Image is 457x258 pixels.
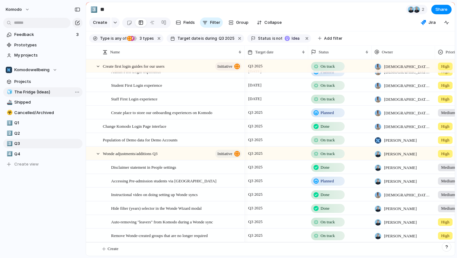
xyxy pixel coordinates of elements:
[6,120,12,126] button: 1️⃣
[314,34,346,43] button: Add filter
[138,36,143,41] span: 3
[247,163,264,171] span: Q3 2025
[321,63,335,70] span: On track
[215,150,242,158] button: initiative
[111,191,198,198] span: Instructional video on doing setting up Wonde syncs
[103,62,164,70] span: Create first login guides for our users
[7,99,11,106] div: 🚢
[7,88,11,96] div: 🧊
[111,81,162,89] span: Student First Login experience
[319,49,329,55] span: Status
[7,150,11,158] div: 4️⃣
[111,204,202,212] span: Hide filter (years) selector in the Wonde Wizard modal
[177,36,200,41] span: Target date
[183,19,195,26] span: Fields
[258,36,271,41] span: Status
[6,140,12,147] button: 3️⃣
[3,139,83,148] a: 3️⃣Q3
[103,136,177,143] span: Population of Demo data for Demo Accounts
[321,192,329,198] span: Done
[384,83,432,89] span: [DEMOGRAPHIC_DATA][PERSON_NAME]
[321,205,329,212] span: Done
[3,118,83,128] a: 1️⃣Q1
[384,137,417,144] span: [PERSON_NAME]
[6,130,12,137] button: 2️⃣
[236,19,248,26] span: Group
[14,89,80,95] span: The Fridge (Ideas)
[321,123,329,130] span: Done
[321,151,335,157] span: On track
[321,137,335,143] span: On track
[201,36,204,41] span: is
[111,232,208,239] span: Remove Wonde-created groups that are no longer required
[200,17,223,28] button: Filter
[384,96,432,103] span: [DEMOGRAPHIC_DATA][PERSON_NAME]
[254,17,284,28] button: Collapse
[441,233,449,239] span: High
[111,163,176,171] span: Disclaimer statement in People settings
[6,6,22,13] span: Komodo
[264,19,282,26] span: Collapse
[14,161,39,167] span: Create view
[247,232,264,239] span: Q3 2025
[14,42,80,48] span: Prototypes
[247,109,264,116] span: Q3 2025
[384,206,417,212] span: [PERSON_NAME]
[173,17,197,28] button: Fields
[127,35,155,42] button: 3 types
[321,178,334,184] span: Planned
[93,19,107,26] span: Create
[321,164,329,171] span: Done
[324,36,342,41] span: Add filter
[14,99,80,105] span: Shipped
[14,110,80,116] span: Cancelled/Archived
[321,110,334,116] span: Planned
[3,30,83,39] a: Feedback3
[111,95,157,102] span: Staff First Login experience
[114,36,126,41] span: any of
[441,123,449,130] span: High
[441,205,455,212] span: Medium
[108,246,118,252] span: Create
[321,233,335,239] span: On track
[3,51,83,60] a: My projects
[103,150,157,157] span: Wonde adjustments/additions Q3
[272,36,275,41] span: is
[6,151,12,157] button: 4️⃣
[3,160,83,169] button: Create view
[111,177,216,184] span: Accessing Pre-admission students via [GEOGRAPHIC_DATA]
[247,81,263,89] span: [DATE]
[215,62,242,71] button: initiative
[247,62,264,70] span: Q3 2025
[441,63,449,70] span: High
[138,36,154,41] span: types
[247,177,264,185] span: Q3 2025
[441,82,449,89] span: High
[275,36,282,41] span: not
[14,151,80,157] span: Q4
[441,164,455,171] span: Medium
[3,77,83,86] a: Projects
[7,109,11,116] div: ☣️
[111,109,212,116] span: Create place to store our onboarding experiences on Komodo
[321,96,335,102] span: On track
[6,89,12,95] button: 🧊
[14,67,50,73] span: Komodowellbeing
[441,192,455,198] span: Medium
[89,17,110,28] button: Create
[14,140,80,147] span: Q3
[111,218,213,225] span: Auto-removing "leavers" from Komodo during a Wonde sync
[6,110,12,116] button: ☣️
[384,233,417,239] span: [PERSON_NAME]
[219,36,235,41] span: Q3 2025
[200,35,218,42] button: isduring
[441,178,455,184] span: Medium
[3,149,83,159] a: 4️⃣Q4
[3,4,33,15] button: Komodo
[384,151,417,157] span: [PERSON_NAME]
[3,65,83,75] button: Komodowellbeing
[7,140,11,147] div: 3️⃣
[255,49,274,55] span: Target date
[247,191,264,198] span: Q3 2025
[3,129,83,138] div: 2️⃣Q2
